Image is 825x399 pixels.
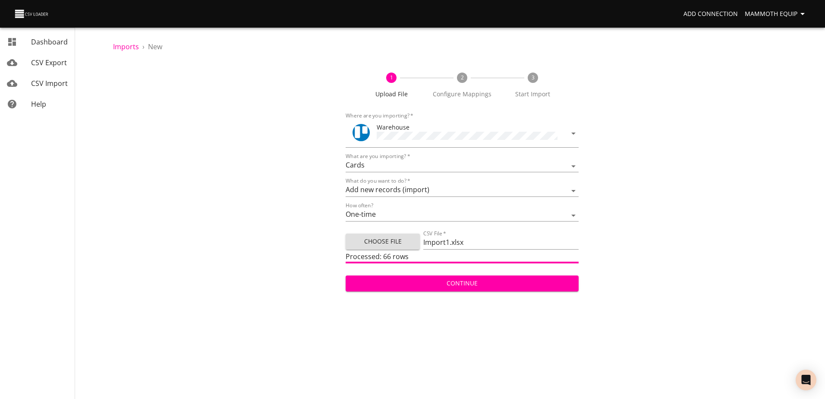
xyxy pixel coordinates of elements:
[346,178,410,184] label: What do you want to do?
[346,113,413,118] label: Where are you importing?
[353,236,413,247] span: Choose File
[353,124,370,141] div: Tool
[461,74,464,81] text: 2
[31,79,68,88] span: CSV Import
[346,154,410,159] label: What are you importing?
[745,9,808,19] span: Mammoth Equip
[377,123,409,131] span: Warehouse
[353,124,370,141] img: Trello
[501,90,565,98] span: Start Import
[14,8,50,20] img: CSV Loader
[423,231,446,236] label: CSV File
[346,119,578,148] div: ToolWarehouse
[31,99,46,109] span: Help
[142,41,145,52] li: ›
[353,278,571,289] span: Continue
[346,275,578,291] button: Continue
[31,37,68,47] span: Dashboard
[31,58,67,67] span: CSV Export
[390,74,393,81] text: 1
[796,370,816,390] div: Open Intercom Messenger
[359,90,423,98] span: Upload File
[346,234,420,250] button: Choose File
[113,42,139,51] a: Imports
[683,9,738,19] span: Add Connection
[741,6,811,22] button: Mammoth Equip
[148,42,162,51] span: New
[346,252,409,261] span: Processed: 66 rows
[346,203,373,208] label: How often?
[430,90,494,98] span: Configure Mappings
[531,74,534,81] text: 3
[680,6,741,22] a: Add Connection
